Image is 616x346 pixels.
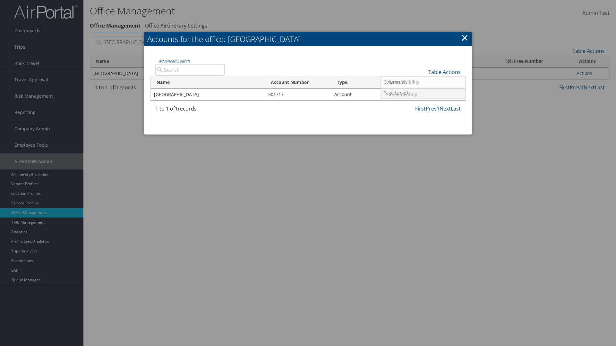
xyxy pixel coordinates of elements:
[331,89,384,100] td: Account
[265,76,331,89] th: Account Number: activate to sort column ascending
[440,105,451,112] a: Next
[437,105,440,112] a: 1
[331,76,384,89] th: Type: activate to sort column ascending
[265,89,331,100] td: 301717
[381,77,465,87] a: Column Visibility
[461,31,468,44] a: ×
[158,58,190,64] a: Advanced Search
[451,105,461,112] a: Last
[151,89,265,100] td: [GEOGRAPHIC_DATA]
[155,105,225,116] div: 1 to 1 of records
[155,64,225,76] input: Advanced Search
[381,87,465,98] a: Page Length
[428,69,461,76] a: Table Actions
[426,105,437,112] a: Prev
[144,32,472,46] h2: Accounts for the office: [GEOGRAPHIC_DATA]
[415,105,426,112] a: First
[151,76,265,89] th: Name: activate to sort column descending
[175,105,178,112] span: 1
